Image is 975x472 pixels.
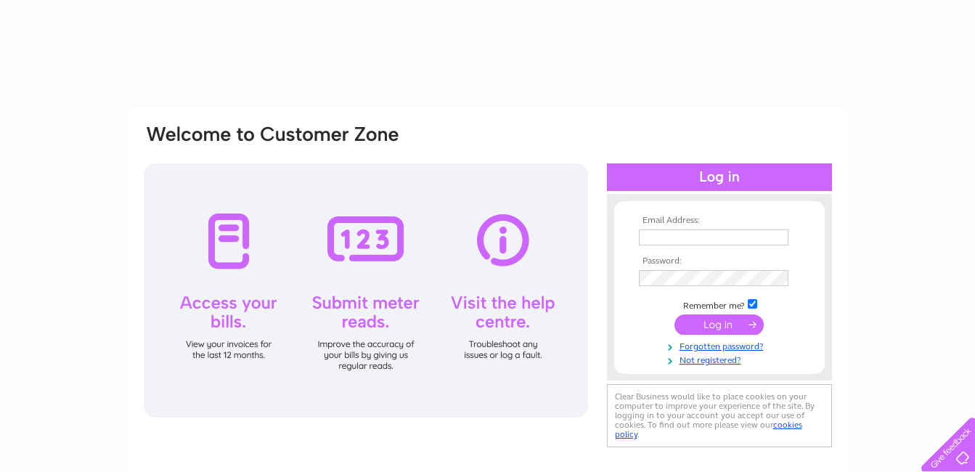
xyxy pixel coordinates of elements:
[635,216,804,226] th: Email Address:
[615,420,802,439] a: cookies policy
[639,338,804,352] a: Forgotten password?
[635,256,804,266] th: Password:
[607,384,832,447] div: Clear Business would like to place cookies on your computer to improve your experience of the sit...
[674,314,764,335] input: Submit
[639,352,804,366] a: Not registered?
[635,297,804,312] td: Remember me?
